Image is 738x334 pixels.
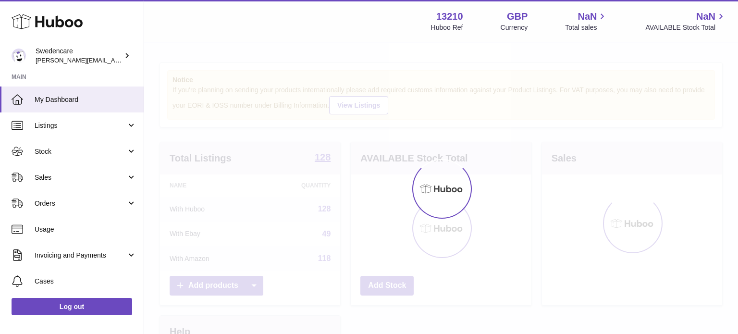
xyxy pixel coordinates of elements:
[35,225,136,234] span: Usage
[645,23,726,32] span: AVAILABLE Stock Total
[565,23,608,32] span: Total sales
[35,251,126,260] span: Invoicing and Payments
[35,147,126,156] span: Stock
[12,49,26,63] img: rebecca.fall@swedencare.co.uk
[36,56,193,64] span: [PERSON_NAME][EMAIL_ADDRESS][DOMAIN_NAME]
[35,199,126,208] span: Orders
[35,173,126,182] span: Sales
[696,10,715,23] span: NaN
[436,10,463,23] strong: 13210
[35,121,126,130] span: Listings
[35,95,136,104] span: My Dashboard
[501,23,528,32] div: Currency
[507,10,528,23] strong: GBP
[645,10,726,32] a: NaN AVAILABLE Stock Total
[565,10,608,32] a: NaN Total sales
[35,277,136,286] span: Cases
[578,10,597,23] span: NaN
[431,23,463,32] div: Huboo Ref
[12,298,132,315] a: Log out
[36,47,122,65] div: Swedencare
